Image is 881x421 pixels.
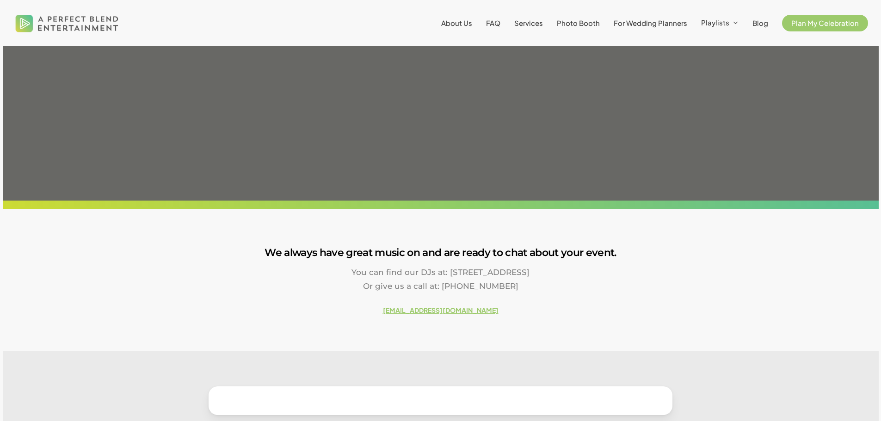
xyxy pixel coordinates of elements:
span: FAQ [486,18,500,27]
span: Plan My Celebration [791,18,859,27]
span: Photo Booth [557,18,600,27]
img: A Perfect Blend Entertainment [13,6,121,40]
a: [EMAIL_ADDRESS][DOMAIN_NAME] [383,306,499,314]
a: Plan My Celebration [782,19,868,27]
a: Blog [752,19,768,27]
a: Services [514,19,543,27]
span: Blog [752,18,768,27]
a: FAQ [486,19,500,27]
a: Playlists [701,19,739,27]
span: You can find our DJs at: [STREET_ADDRESS] [351,268,530,277]
span: Services [514,18,543,27]
span: About Us [441,18,472,27]
a: For Wedding Planners [614,19,687,27]
span: For Wedding Planners [614,18,687,27]
span: Or give us a call at: [PHONE_NUMBER] [363,281,518,291]
span: Playlists [701,18,729,27]
h3: We always have great music on and are ready to chat about your event. [3,244,879,262]
a: Photo Booth [557,19,600,27]
a: About Us [441,19,472,27]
